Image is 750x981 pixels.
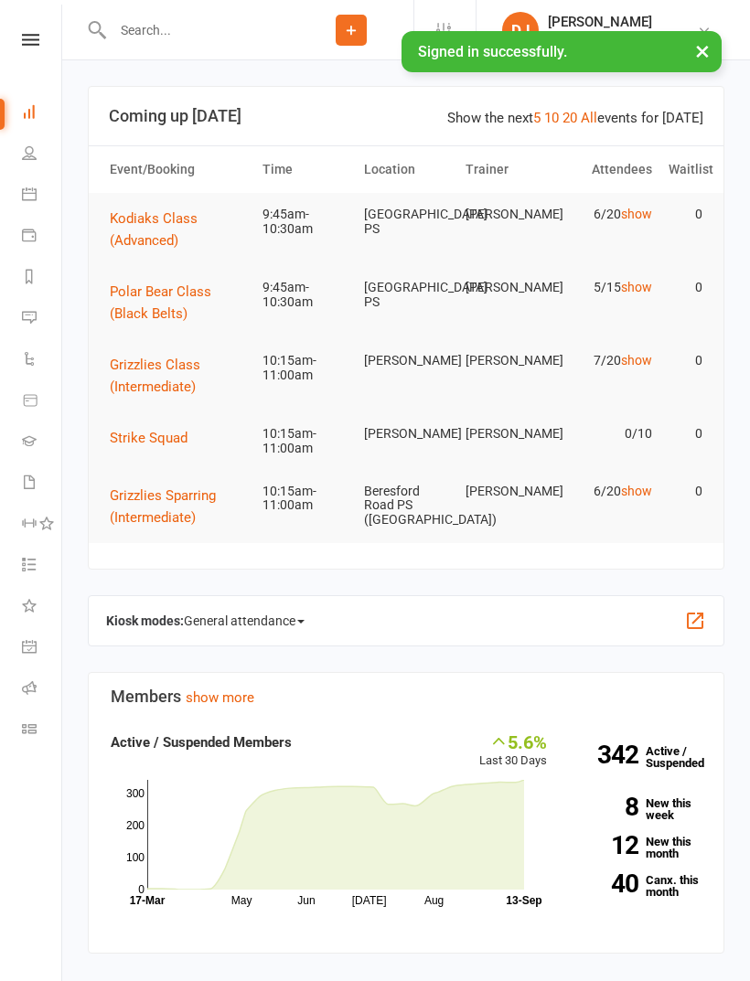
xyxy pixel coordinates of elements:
div: [PERSON_NAME] [548,14,666,30]
td: [PERSON_NAME] [356,412,457,455]
th: Trainer [457,146,559,193]
div: 7 Strikes Martial Arts [548,30,666,47]
a: 40Canx. this month [574,874,702,898]
button: Kodiaks Class (Advanced) [110,208,246,251]
td: 9:45am-10:30am [254,193,356,251]
button: Grizzlies Class (Intermediate) [110,354,246,398]
button: Polar Bear Class (Black Belts) [110,281,246,325]
td: 6/20 [559,470,660,513]
h3: Coming up [DATE] [109,107,703,125]
a: show [621,280,652,294]
a: 20 [562,110,577,126]
a: show [621,484,652,498]
td: 9:45am-10:30am [254,266,356,324]
td: 6/20 [559,193,660,236]
a: Class kiosk mode [22,710,63,752]
strong: Active / Suspended Members [111,734,292,751]
a: 342Active / Suspended [565,731,715,783]
input: Search... [107,17,289,43]
a: 10 [544,110,559,126]
a: show [621,207,652,221]
div: Show the next events for [DATE] [447,107,703,129]
td: [PERSON_NAME] [356,339,457,382]
strong: Kiosk modes: [106,613,184,628]
th: Waitlist [660,146,712,193]
td: 10:15am-11:00am [254,470,356,528]
a: Dashboard [22,93,63,134]
td: 0 [660,470,712,513]
a: show [621,353,652,368]
div: Last 30 Days [479,731,547,771]
a: Roll call kiosk mode [22,669,63,710]
td: [PERSON_NAME] [457,470,559,513]
a: People [22,134,63,176]
td: [PERSON_NAME] [457,412,559,455]
td: [GEOGRAPHIC_DATA] PS [356,193,457,251]
th: Event/Booking [102,146,254,193]
strong: 8 [574,794,638,819]
span: Polar Bear Class (Black Belts) [110,283,211,322]
td: 0 [660,339,712,382]
td: 0/10 [559,412,660,455]
td: Beresford Road PS ([GEOGRAPHIC_DATA]) [356,470,457,541]
strong: 40 [574,871,638,896]
td: [PERSON_NAME] [457,339,559,382]
div: 5.6% [479,731,547,752]
td: 10:15am-11:00am [254,339,356,397]
button: × [686,31,719,70]
th: Location [356,146,457,193]
span: Grizzlies Sparring (Intermediate) [110,487,216,526]
td: [PERSON_NAME] [457,266,559,309]
td: 7/20 [559,339,660,382]
a: Payments [22,217,63,258]
span: Grizzlies Class (Intermediate) [110,357,200,395]
td: [PERSON_NAME] [457,193,559,236]
a: Reports [22,258,63,299]
div: DJ [502,12,539,48]
td: 10:15am-11:00am [254,412,356,470]
h3: Members [111,688,702,706]
span: Kodiaks Class (Advanced) [110,210,198,249]
button: Strike Squad [110,427,200,449]
span: Signed in successfully. [418,43,567,60]
th: Time [254,146,356,193]
td: 0 [660,193,712,236]
span: General attendance [184,606,305,635]
a: What's New [22,587,63,628]
a: 8New this week [574,797,702,821]
td: 5/15 [559,266,660,309]
a: General attendance kiosk mode [22,628,63,669]
td: [GEOGRAPHIC_DATA] PS [356,266,457,324]
td: 0 [660,412,712,455]
a: Product Sales [22,381,63,422]
strong: 342 [574,742,638,767]
th: Attendees [559,146,660,193]
td: 0 [660,266,712,309]
strong: 12 [574,833,638,858]
a: Calendar [22,176,63,217]
a: All [581,110,597,126]
span: Strike Squad [110,430,187,446]
a: show more [186,689,254,706]
button: Grizzlies Sparring (Intermediate) [110,485,246,528]
a: 12New this month [574,836,702,859]
a: 5 [533,110,541,126]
